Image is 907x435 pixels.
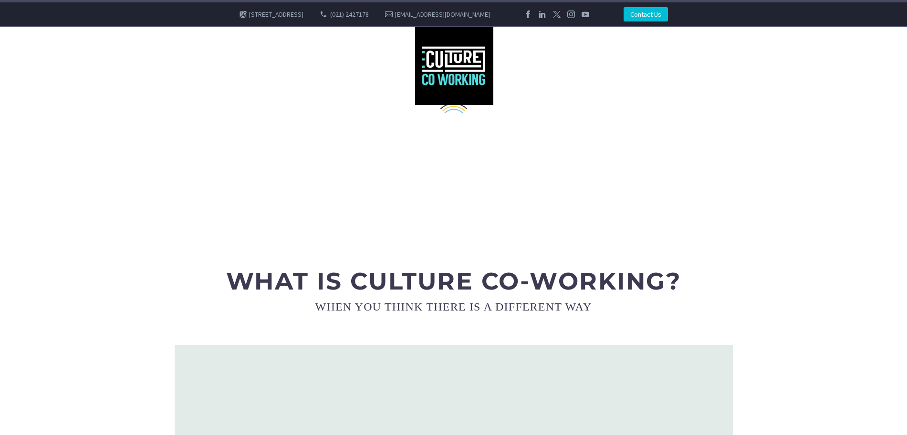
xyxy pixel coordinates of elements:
div: [STREET_ADDRESS] [231,7,312,21]
a: (021) 2427178 [330,10,369,19]
a: ABOUT US [282,59,336,73]
span: WHEN YOU THINK THERE IS A DIFFERENT WAY [315,300,592,313]
a: Contact Us [624,7,668,21]
a: LOCATIONS [225,60,281,72]
a: CONTACT US [573,60,633,72]
img: Culture Co-Working [415,27,493,105]
a: WE OFFER [519,60,570,72]
a: MEMBER LOGIN [636,60,706,72]
a: HOME [186,60,222,72]
a: [EMAIL_ADDRESS][DOMAIN_NAME] [395,10,490,19]
a: OUR BLOG [338,60,390,72]
h1: WHAT IS CULTURE CO-WORKING? [175,265,733,298]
